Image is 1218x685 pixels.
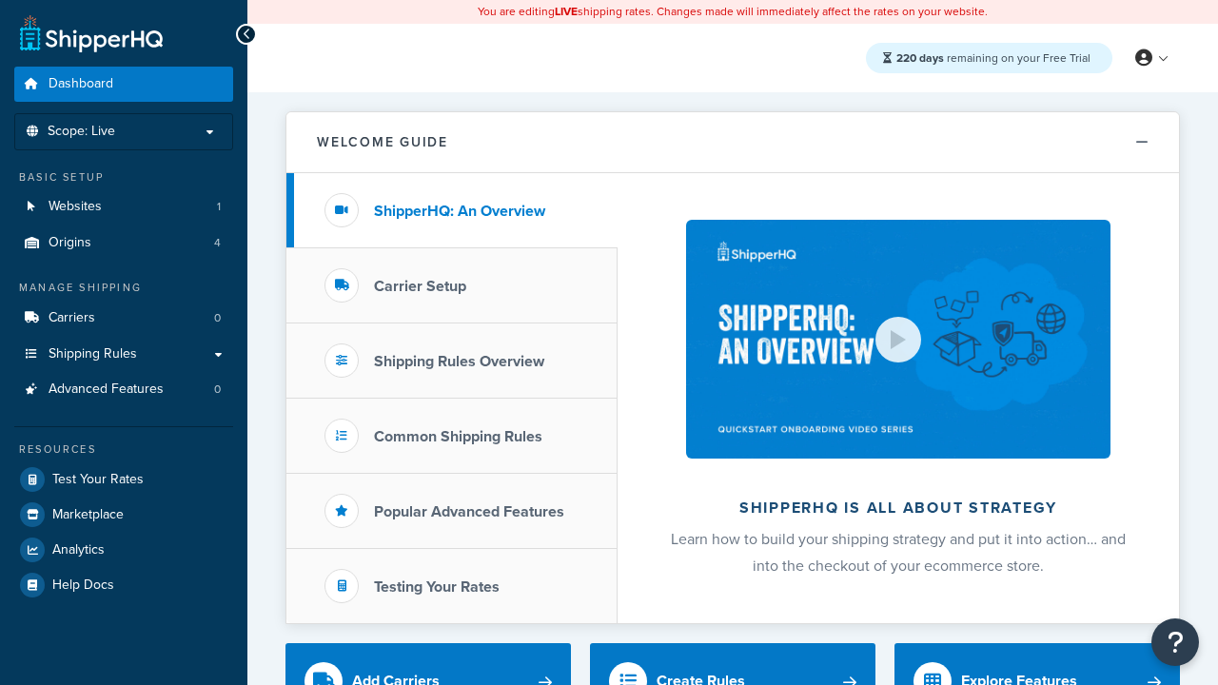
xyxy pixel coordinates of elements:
[214,235,221,251] span: 4
[374,353,544,370] h3: Shipping Rules Overview
[14,372,233,407] li: Advanced Features
[52,472,144,488] span: Test Your Rates
[14,280,233,296] div: Manage Shipping
[1151,618,1199,666] button: Open Resource Center
[14,301,233,336] a: Carriers0
[374,503,564,520] h3: Popular Advanced Features
[374,428,542,445] h3: Common Shipping Rules
[286,112,1179,173] button: Welcome Guide
[896,49,944,67] strong: 220 days
[14,568,233,602] a: Help Docs
[555,3,578,20] b: LIVE
[14,169,233,186] div: Basic Setup
[49,382,164,398] span: Advanced Features
[374,278,466,295] h3: Carrier Setup
[52,577,114,594] span: Help Docs
[671,528,1126,577] span: Learn how to build your shipping strategy and put it into action… and into the checkout of your e...
[48,124,115,140] span: Scope: Live
[374,578,500,596] h3: Testing Your Rates
[14,225,233,261] li: Origins
[317,135,448,149] h2: Welcome Guide
[14,225,233,261] a: Origins4
[52,507,124,523] span: Marketplace
[14,337,233,372] a: Shipping Rules
[14,441,233,458] div: Resources
[214,310,221,326] span: 0
[49,310,95,326] span: Carriers
[49,346,137,362] span: Shipping Rules
[217,199,221,215] span: 1
[14,372,233,407] a: Advanced Features0
[374,203,545,220] h3: ShipperHQ: An Overview
[14,462,233,497] a: Test Your Rates
[896,49,1090,67] span: remaining on your Free Trial
[52,542,105,558] span: Analytics
[14,301,233,336] li: Carriers
[14,189,233,225] li: Websites
[14,189,233,225] a: Websites1
[14,498,233,532] a: Marketplace
[686,220,1110,459] img: ShipperHQ is all about strategy
[49,199,102,215] span: Websites
[49,76,113,92] span: Dashboard
[14,67,233,102] a: Dashboard
[49,235,91,251] span: Origins
[14,533,233,567] a: Analytics
[214,382,221,398] span: 0
[668,499,1129,517] h2: ShipperHQ is all about strategy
